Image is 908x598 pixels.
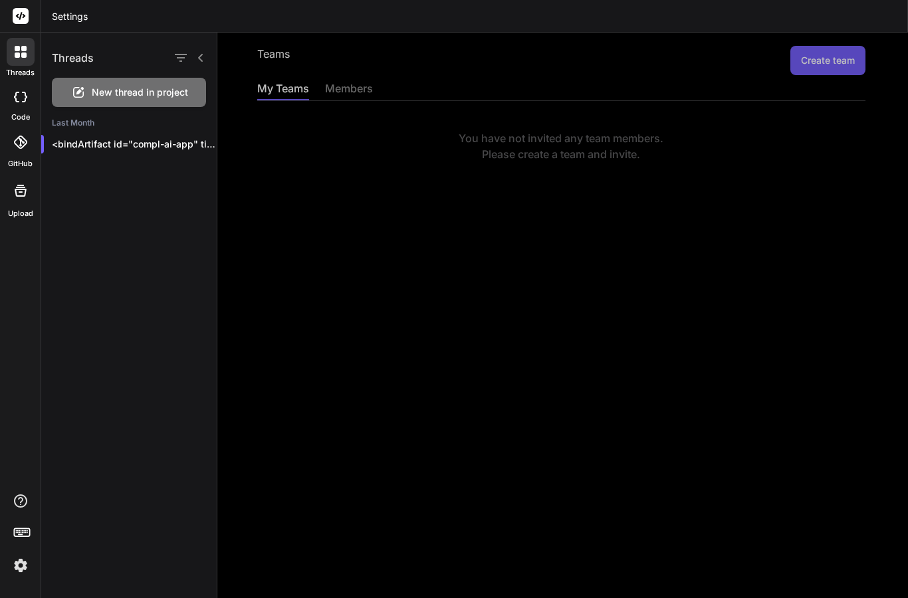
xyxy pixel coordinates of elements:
[11,112,30,123] label: code
[41,118,217,128] h2: Last Month
[92,86,188,99] span: New thread in project
[52,138,217,151] p: <bindArtifact id="compl-ai-app" title="COMPL-AI: AI-Driven Compliance Navigator"> <bindAction...
[8,158,33,169] label: GitHub
[8,208,33,219] label: Upload
[6,67,35,78] label: threads
[52,50,94,66] h1: Threads
[9,554,32,577] img: settings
